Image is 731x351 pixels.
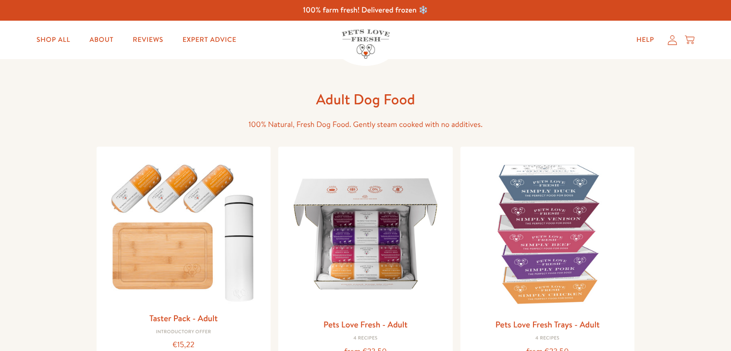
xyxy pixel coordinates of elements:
a: About [82,30,121,50]
div: 4 Recipes [286,336,445,341]
a: Pets Love Fresh Trays - Adult [496,318,600,330]
a: Help [629,30,662,50]
span: 100% Natural, Fresh Dog Food. Gently steam cooked with no additives. [248,119,483,130]
div: Introductory Offer [104,329,263,335]
h1: Adult Dog Food [212,90,520,109]
img: Taster Pack - Adult [104,154,263,307]
img: Pets Love Fresh [342,29,390,59]
a: Taster Pack - Adult [149,312,218,324]
div: 4 Recipes [468,336,627,341]
a: Shop All [29,30,78,50]
img: Pets Love Fresh - Adult [286,154,445,313]
img: Pets Love Fresh Trays - Adult [468,154,627,313]
a: Expert Advice [175,30,244,50]
a: Reviews [125,30,171,50]
a: Pets Love Fresh - Adult [323,318,408,330]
